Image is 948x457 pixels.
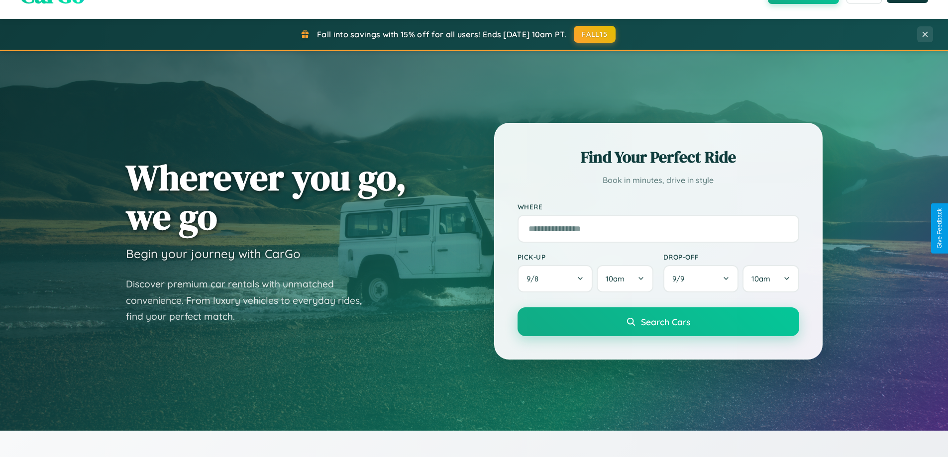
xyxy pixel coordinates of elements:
button: 10am [597,265,653,292]
button: 10am [742,265,799,292]
div: Give Feedback [936,208,943,249]
button: FALL15 [574,26,616,43]
span: 9 / 8 [527,274,543,283]
button: Search Cars [518,307,799,336]
p: Book in minutes, drive in style [518,173,799,187]
h2: Find Your Perfect Ride [518,146,799,168]
label: Pick-up [518,253,653,261]
h1: Wherever you go, we go [126,158,407,236]
button: 9/9 [663,265,739,292]
button: 9/8 [518,265,593,292]
span: Fall into savings with 15% off for all users! Ends [DATE] 10am PT. [317,29,566,39]
span: 10am [751,274,770,283]
p: Discover premium car rentals with unmatched convenience. From luxury vehicles to everyday rides, ... [126,276,375,325]
span: Search Cars [641,316,690,327]
span: 9 / 9 [672,274,689,283]
h3: Begin your journey with CarGo [126,246,301,261]
label: Drop-off [663,253,799,261]
label: Where [518,202,799,211]
span: 10am [606,274,625,283]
